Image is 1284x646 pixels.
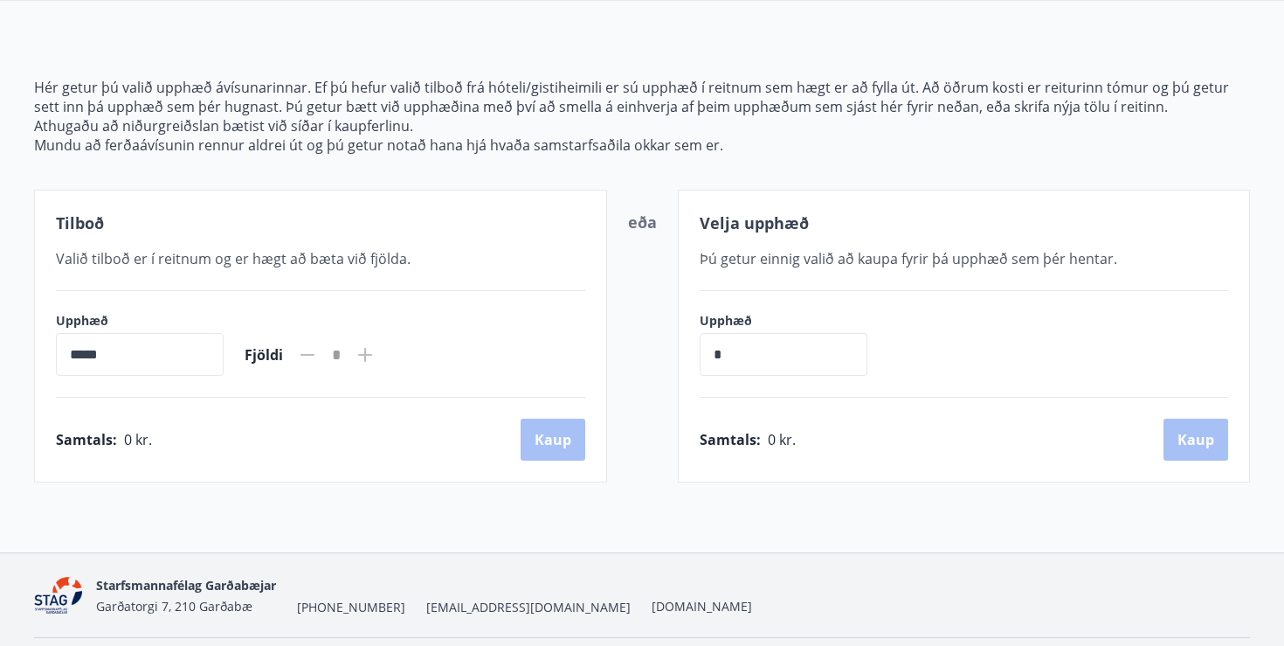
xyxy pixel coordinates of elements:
[768,430,796,449] span: 0 kr.
[34,116,1250,135] p: Athugaðu að niðurgreiðslan bætist við síðar í kaupferlinu.
[297,599,405,616] span: [PHONE_NUMBER]
[96,577,276,594] span: Starfsmannafélag Garðabæjar
[56,212,104,233] span: Tilboð
[426,599,631,616] span: [EMAIL_ADDRESS][DOMAIN_NAME]
[56,249,411,268] span: Valið tilboð er í reitnum og er hægt að bæta við fjölda.
[700,312,885,330] label: Upphæð
[34,577,82,615] img: f9nZqfE5Hla40zJtSLG9gAxpRKs3y8Z4jkejRfkE.png
[34,135,1250,155] p: Mundu að ferðaávísunin rennur aldrei út og þú getur notað hana hjá hvaða samstarfsaðila okkar sem...
[56,312,224,330] label: Upphæð
[700,249,1117,268] span: Þú getur einnig valið að kaupa fyrir þá upphæð sem þér hentar.
[96,598,252,615] span: Garðatorgi 7, 210 Garðabæ
[124,430,152,449] span: 0 kr.
[628,212,657,233] span: eða
[245,345,283,365] span: Fjöldi
[34,78,1250,116] p: Hér getur þú valið upphæð ávísunarinnar. Ef þú hefur valið tilboð frá hóteli/gistiheimili er sú u...
[700,212,809,233] span: Velja upphæð
[652,598,752,615] a: [DOMAIN_NAME]
[56,430,117,449] span: Samtals :
[700,430,761,449] span: Samtals :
